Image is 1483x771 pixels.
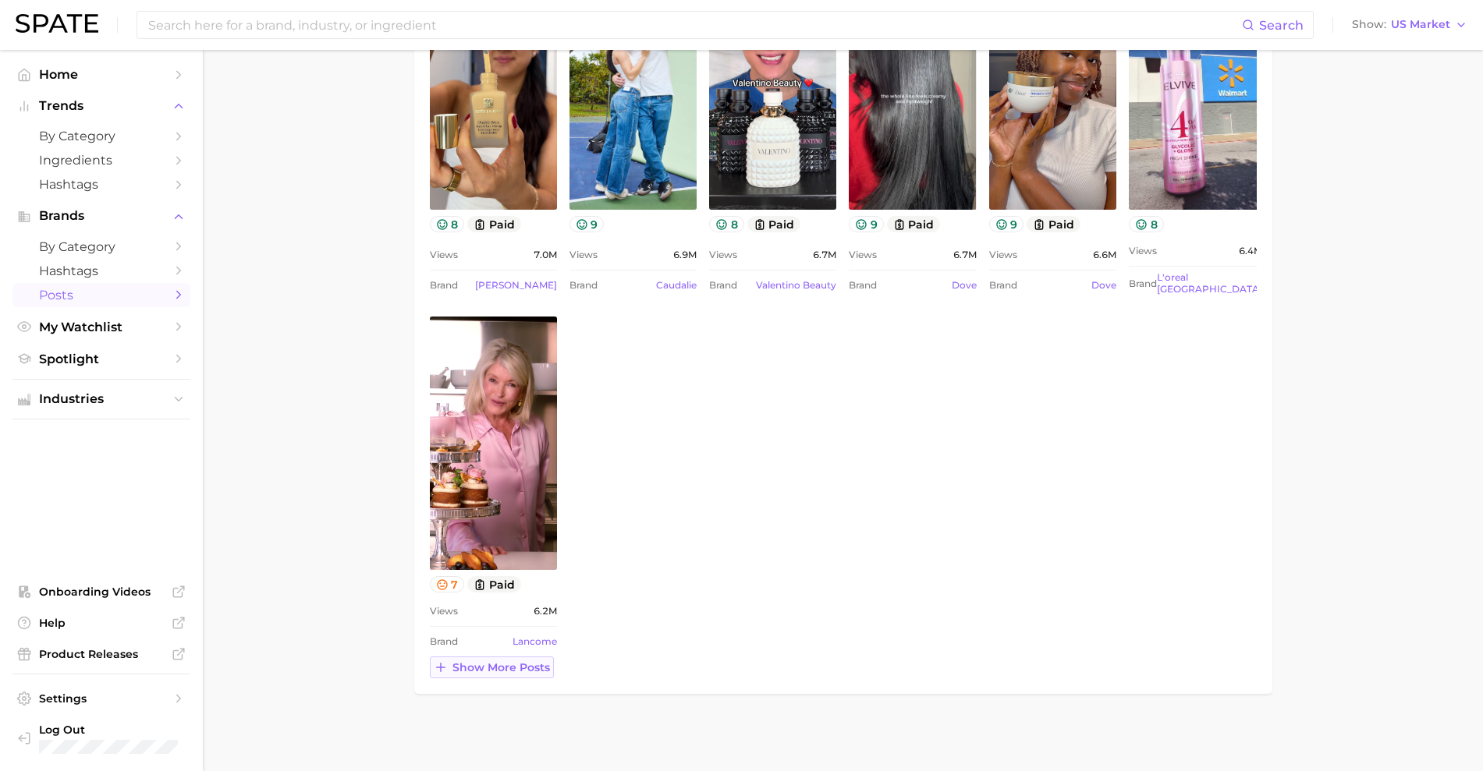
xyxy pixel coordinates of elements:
span: Brand [569,276,598,295]
span: Help [39,616,164,630]
a: dove [1091,279,1116,291]
span: 6.7m [953,246,977,264]
span: Views [430,246,458,264]
a: l'oreal [GEOGRAPHIC_DATA] [1157,271,1262,294]
button: 8 [1129,216,1164,232]
span: Views [989,246,1017,264]
a: Log out. Currently logged in with e-mail marmoren@estee.com. [12,718,190,759]
a: valentino beauty [756,279,836,291]
span: Show [1352,20,1386,29]
a: caudalie [656,279,697,291]
button: Show more posts [430,656,554,678]
button: 7 [430,576,465,592]
a: My Watchlist [12,315,190,339]
span: Brands [39,209,164,223]
a: dove [952,279,977,291]
span: Product Releases [39,647,164,661]
span: Ingredients [39,153,164,168]
a: Hashtags [12,259,190,283]
button: 9 [989,216,1024,232]
span: by Category [39,239,164,254]
a: Settings [12,687,190,710]
span: Industries [39,392,164,406]
button: paid [887,216,941,232]
button: 8 [709,216,744,232]
span: US Market [1391,20,1450,29]
span: Brand [849,276,877,295]
span: Brand [1129,274,1157,293]
button: 9 [849,216,884,232]
button: paid [467,216,521,232]
button: ShowUS Market [1348,15,1471,35]
a: [PERSON_NAME] [475,279,557,291]
span: 6.4m [1239,242,1262,260]
span: Views [1129,242,1157,260]
button: Brands [12,204,190,228]
span: Brand [709,276,737,295]
span: Hashtags [39,263,164,278]
button: paid [1027,216,1080,232]
span: Views [709,246,737,264]
span: Home [39,67,164,82]
span: Views [430,602,458,621]
a: Product Releases [12,642,190,666]
a: Help [12,611,190,635]
span: Log Out [39,723,178,737]
span: Views [569,246,598,264]
span: 6.6m [1093,246,1116,264]
button: 9 [569,216,605,232]
a: Posts [12,283,190,307]
a: by Category [12,124,190,148]
a: Home [12,62,190,87]
span: Brand [430,276,458,295]
span: Views [849,246,877,264]
span: Settings [39,691,164,706]
span: Hashtags [39,177,164,192]
a: Ingredients [12,148,190,172]
input: Search here for a brand, industry, or ingredient [147,12,1242,38]
button: paid [467,576,521,592]
button: Industries [12,387,190,411]
span: 7.0m [534,246,557,264]
a: Onboarding Videos [12,580,190,603]
span: My Watchlist [39,320,164,334]
span: Brand [989,276,1017,295]
span: Trends [39,99,164,113]
button: 8 [430,216,465,232]
span: Show more posts [452,661,550,674]
a: by Category [12,235,190,259]
a: Spotlight [12,347,190,371]
span: Spotlight [39,352,164,366]
span: Brand [430,632,458,651]
button: Trends [12,94,190,118]
span: 6.9m [673,246,697,264]
span: Posts [39,288,164,302]
button: paid [747,216,801,232]
span: Onboarding Videos [39,585,164,599]
img: SPATE [16,14,98,33]
a: lancome [513,635,557,647]
span: Search [1259,18,1304,33]
a: Hashtags [12,172,190,196]
span: 6.7m [813,246,836,264]
span: by Category [39,129,164,143]
span: 6.2m [534,602,557,621]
